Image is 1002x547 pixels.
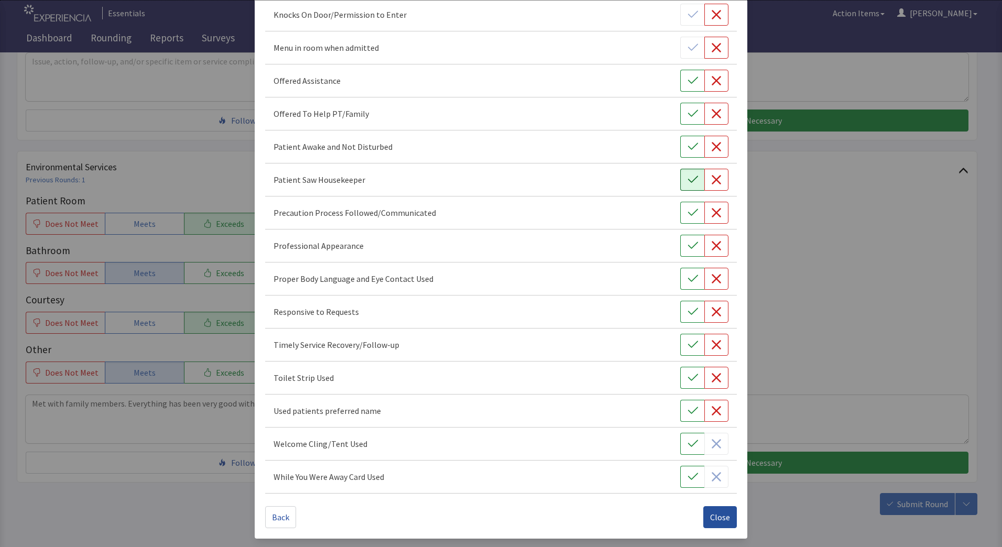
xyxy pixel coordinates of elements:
span: Back [272,511,289,523]
p: Proper Body Language and Eye Contact Used [274,272,433,285]
button: Close [703,506,737,528]
p: Timely Service Recovery/Follow-up [274,338,399,351]
button: Back [265,506,296,528]
p: Offered To Help PT/Family [274,107,369,120]
p: Responsive to Requests [274,305,359,318]
span: Close [710,511,730,523]
p: Offered Assistance [274,74,341,87]
p: Professional Appearance [274,239,364,252]
p: Patient Saw Housekeeper [274,173,365,186]
p: Used patients preferred name [274,404,381,417]
p: Precaution Process Followed/Communicated [274,206,436,219]
p: Menu in room when admitted [274,41,379,54]
p: Patient Awake and Not Disturbed [274,140,393,153]
p: Welcome Cling/Tent Used [274,437,367,450]
p: Knocks On Door/Permission to Enter [274,8,407,21]
p: While You Were Away Card Used [274,471,384,483]
p: Toilet Strip Used [274,371,334,384]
